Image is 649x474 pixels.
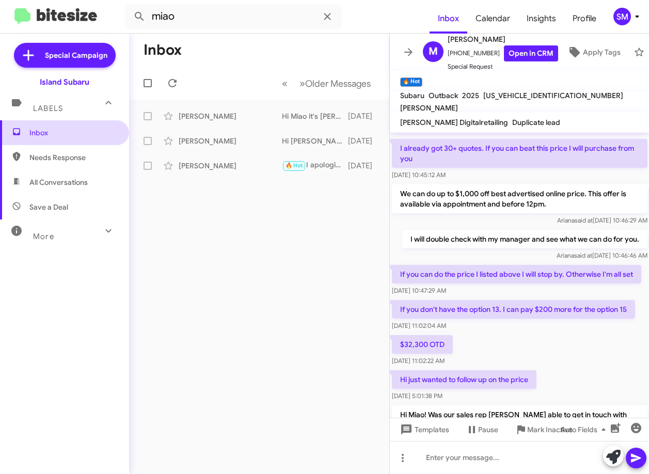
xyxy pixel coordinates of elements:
[527,420,573,439] span: Mark Inactive
[392,322,446,329] span: [DATE] 11:02:04 AM
[392,184,647,213] p: We can do up to $1,000 off best advertised online price. This offer is available via appointment ...
[506,420,581,439] button: Mark Inactive
[144,42,182,58] h1: Inbox
[392,139,647,168] p: I already got 30+ quotes. If you can beat this price I will purchase from you
[276,73,294,94] button: Previous
[125,4,342,29] input: Search
[14,43,116,68] a: Special Campaign
[29,152,117,163] span: Needs Response
[29,128,117,138] span: Inbox
[398,420,449,439] span: Templates
[282,160,348,171] div: I apologize about that! I will have him give you another call.
[557,216,647,224] span: Ariana [DATE] 10:46:29 AM
[348,111,381,121] div: [DATE]
[179,161,282,171] div: [PERSON_NAME]
[392,392,442,400] span: [DATE] 5:01:38 PM
[518,4,564,34] a: Insights
[392,171,446,179] span: [DATE] 10:45:12 AM
[392,405,647,434] p: Hi Miao! Was our sales rep [PERSON_NAME] able to get in touch with you?
[390,420,457,439] button: Templates
[179,111,282,121] div: [PERSON_NAME]
[179,136,282,146] div: [PERSON_NAME]
[429,43,438,60] span: M
[33,104,63,113] span: Labels
[400,103,458,113] span: [PERSON_NAME]
[429,91,458,100] span: Outback
[40,77,89,87] div: Island Subaru
[558,43,629,61] button: Apply Tags
[402,230,647,248] p: I will double check with my manager and see what we can do for you.
[564,4,605,34] a: Profile
[392,287,446,294] span: [DATE] 10:47:29 AM
[348,136,381,146] div: [DATE]
[552,420,618,439] button: Auto Fields
[512,118,560,127] span: Duplicate lead
[286,162,303,169] span: 🔥 Hot
[33,232,54,241] span: More
[392,357,445,365] span: [DATE] 11:02:22 AM
[45,50,107,60] span: Special Campaign
[560,420,610,439] span: Auto Fields
[299,77,305,90] span: »
[556,251,647,259] span: Ariana [DATE] 10:46:46 AM
[613,8,631,25] div: SM
[574,251,592,259] span: said at
[392,335,453,354] p: $32,300 OTD
[392,300,635,319] p: If you don't have the option 13. I can pay $200 more for the option 15
[462,91,479,100] span: 2025
[282,77,288,90] span: «
[282,136,348,146] div: Hi [PERSON_NAME] this is [PERSON_NAME] at [GEOGRAPHIC_DATA]. In case you're in the market to sell...
[400,77,422,87] small: 🔥 Hot
[430,4,467,34] a: Inbox
[478,420,498,439] span: Pause
[448,33,558,45] span: [PERSON_NAME]
[467,4,518,34] a: Calendar
[504,45,558,61] a: Open in CRM
[605,8,638,25] button: SM
[483,91,623,100] span: [US_VEHICLE_IDENTIFICATION_NUMBER]
[305,78,371,89] span: Older Messages
[276,73,377,94] nav: Page navigation example
[457,420,506,439] button: Pause
[583,43,621,61] span: Apply Tags
[29,177,88,187] span: All Conversations
[293,73,377,94] button: Next
[29,202,68,212] span: Save a Deal
[448,61,558,72] span: Special Request
[282,111,348,121] div: Hi Miao it's [PERSON_NAME] at [GEOGRAPHIC_DATA]. I just wanted to check back in. I would love to ...
[392,265,641,283] p: If you can do the price I listed above I will stop by. Otherwise I'm all set
[574,216,592,224] span: said at
[392,370,536,389] p: Hi just wanted to follow up on the price
[348,161,381,171] div: [DATE]
[448,45,558,61] span: [PHONE_NUMBER]
[400,91,424,100] span: Subaru
[400,118,508,127] span: [PERSON_NAME] Digitalretailing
